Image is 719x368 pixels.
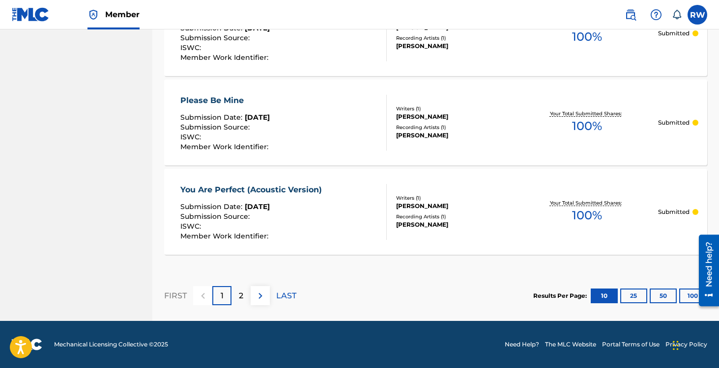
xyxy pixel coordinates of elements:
[180,232,271,240] span: Member Work Identifier :
[164,290,187,302] p: FIRST
[164,169,707,255] a: You Are Perfect (Acoustic Version)Submission Date:[DATE]Submission Source:ISWC:Member Work Identi...
[396,124,516,131] div: Recording Artists ( 1 )
[180,24,245,32] span: Submission Date :
[105,9,140,20] span: Member
[12,339,42,350] img: logo
[396,105,516,112] div: Writers ( 1 )
[621,5,640,25] a: Public Search
[221,290,224,302] p: 1
[255,290,266,302] img: right
[620,289,647,303] button: 25
[396,34,516,42] div: Recording Artists ( 1 )
[658,29,690,38] p: Submitted
[550,110,624,117] p: Your Total Submitted Shares:
[572,207,602,224] span: 100 %
[572,117,602,135] span: 100 %
[396,112,516,121] div: [PERSON_NAME]
[180,202,245,211] span: Submission Date :
[672,10,682,20] div: Notifications
[650,289,677,303] button: 50
[591,289,618,303] button: 10
[180,53,271,62] span: Member Work Identifier :
[245,113,270,122] span: [DATE]
[533,291,589,300] p: Results Per Page:
[673,331,679,360] div: Drag
[396,131,516,140] div: [PERSON_NAME]
[396,220,516,229] div: [PERSON_NAME]
[650,9,662,21] img: help
[396,42,516,51] div: [PERSON_NAME]
[545,340,596,349] a: The MLC Website
[691,231,719,310] iframe: Resource Center
[688,5,707,25] div: User Menu
[276,290,296,302] p: LAST
[180,184,327,196] div: You Are Perfect (Acoustic Version)
[12,7,50,22] img: MLC Logo
[180,132,203,141] span: ISWC :
[87,9,99,21] img: Top Rightsholder
[625,9,636,21] img: search
[679,289,706,303] button: 100
[505,340,539,349] a: Need Help?
[164,79,707,165] a: Please Be MineSubmission Date:[DATE]Submission Source:ISWC:Member Work Identifier:Writers (1)[PER...
[670,321,719,368] iframe: Chat Widget
[180,142,271,151] span: Member Work Identifier :
[239,290,243,302] p: 2
[396,194,516,202] div: Writers ( 1 )
[180,123,252,131] span: Submission Source :
[245,202,270,211] span: [DATE]
[180,43,203,52] span: ISWC :
[396,202,516,210] div: [PERSON_NAME]
[54,340,168,349] span: Mechanical Licensing Collective © 2025
[245,24,270,32] span: [DATE]
[180,212,252,221] span: Submission Source :
[602,340,660,349] a: Portal Terms of Use
[658,208,690,216] p: Submitted
[572,28,602,46] span: 100 %
[550,199,624,207] p: Your Total Submitted Shares:
[665,340,707,349] a: Privacy Policy
[180,95,271,106] div: Please Be Mine
[180,222,203,231] span: ISWC :
[646,5,666,25] div: Help
[658,118,690,127] p: Submitted
[396,213,516,220] div: Recording Artists ( 1 )
[180,33,252,42] span: Submission Source :
[180,113,245,122] span: Submission Date :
